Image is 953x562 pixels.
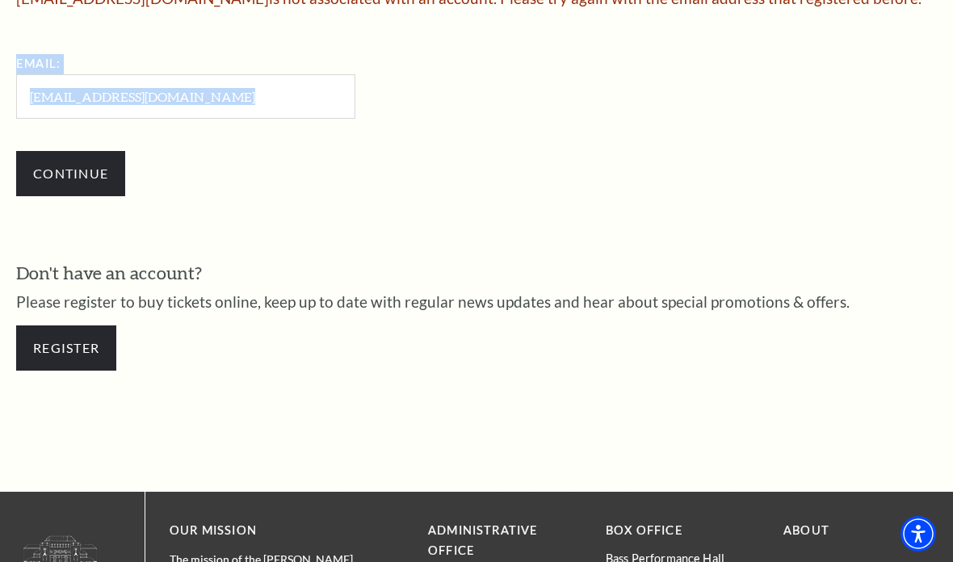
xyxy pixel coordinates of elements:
[170,521,372,541] p: OUR MISSION
[901,516,936,552] div: Accessibility Menu
[16,74,355,119] input: Required
[783,523,829,537] a: About
[606,521,759,541] p: BOX OFFICE
[16,151,125,196] input: Submit button
[16,294,937,309] p: Please register to buy tickets online, keep up to date with regular news updates and hear about s...
[428,521,581,561] p: Administrative Office
[16,325,116,371] a: Register
[16,261,937,286] h3: Don't have an account?
[16,57,61,70] label: Email:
